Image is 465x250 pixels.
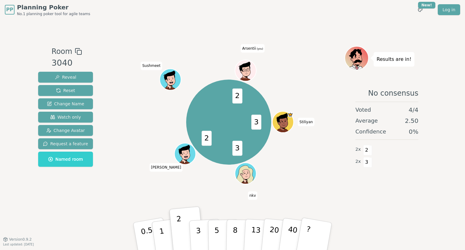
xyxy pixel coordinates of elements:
span: 2 x [355,146,361,153]
span: 2 x [355,158,361,165]
span: 3 [232,141,242,156]
span: Click to change your name [141,62,162,70]
span: Reset [56,87,75,94]
span: 3 [251,115,261,130]
span: Last updated: [DATE] [3,243,34,246]
span: Change Avatar [46,127,85,133]
button: Change Name [38,98,93,109]
button: Click to change your avatar [236,61,256,81]
span: Named room [48,156,83,162]
span: Click to change your name [298,118,314,126]
span: Watch only [50,114,81,120]
span: Voted [355,106,371,114]
span: Planning Poker [17,3,90,12]
a: PPPlanning PokerNo.1 planning poker tool for agile teams [5,3,90,16]
span: 0 % [409,127,418,136]
span: (you) [256,48,263,50]
button: Named room [38,152,93,167]
div: 3040 [51,57,82,69]
span: Request a feature [43,141,88,147]
span: Stiliyan is the host [288,112,293,117]
span: Click to change your name [248,191,258,200]
span: 2 [363,145,370,155]
p: 2 [176,215,184,248]
span: 2 [232,88,242,104]
span: Version 0.9.2 [9,237,32,242]
span: Average [355,117,378,125]
span: 3 [363,157,370,167]
span: 2 [202,131,212,146]
span: 4 / 4 [409,106,418,114]
span: Click to change your name [241,44,265,53]
span: Reveal [55,74,76,80]
button: Reset [38,85,93,96]
button: Request a feature [38,138,93,149]
button: Version0.9.2 [3,237,32,242]
span: Confidence [355,127,386,136]
a: Log in [438,4,460,15]
span: No consensus [368,88,418,98]
span: Change Name [47,101,84,107]
button: Change Avatar [38,125,93,136]
span: 2.50 [405,117,418,125]
span: PP [6,6,13,13]
span: No.1 planning poker tool for agile teams [17,12,90,16]
button: Watch only [38,112,93,123]
button: Reveal [38,72,93,83]
p: Results are in! [377,55,411,64]
span: Click to change your name [150,163,183,172]
div: New! [418,2,435,8]
span: Room [51,46,72,57]
button: New! [415,4,426,15]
